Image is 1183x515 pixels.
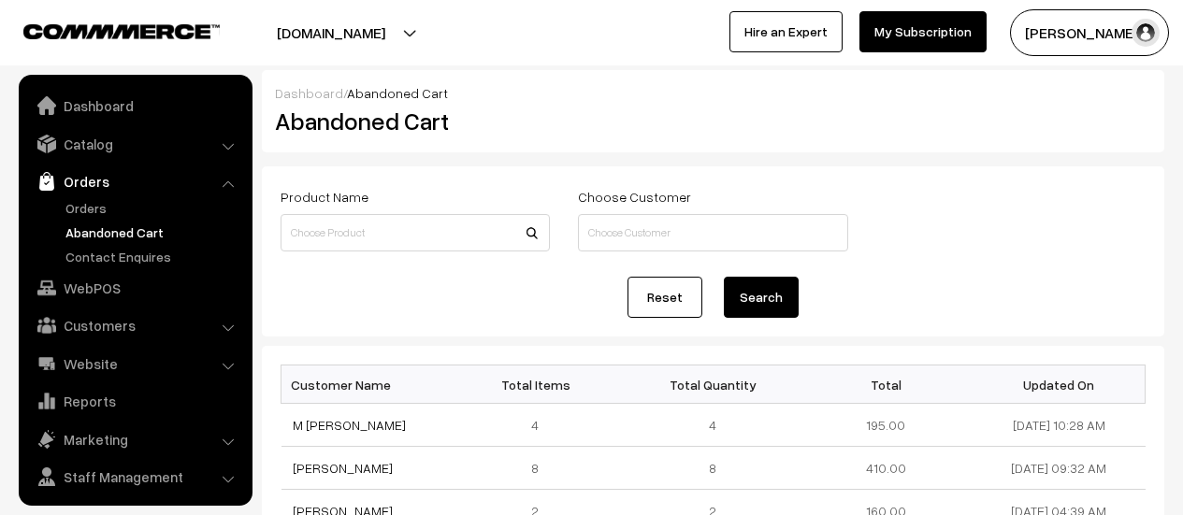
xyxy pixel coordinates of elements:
[61,222,246,242] a: Abandoned Cart
[973,404,1146,447] td: [DATE] 10:28 AM
[23,460,246,494] a: Staff Management
[578,187,691,207] label: Choose Customer
[628,277,702,318] a: Reset
[627,404,800,447] td: 4
[293,417,406,433] a: M [PERSON_NAME]
[1132,19,1160,47] img: user
[275,107,548,136] h2: Abandoned Cart
[859,11,987,52] a: My Subscription
[347,85,448,101] span: Abandoned Cart
[281,187,368,207] label: Product Name
[275,85,343,101] a: Dashboard
[800,404,973,447] td: 195.00
[578,214,847,251] input: Choose Customer
[800,447,973,490] td: 410.00
[61,247,246,266] a: Contact Enquires
[275,83,1151,103] div: /
[23,271,246,305] a: WebPOS
[973,365,1146,404] th: Updated On
[454,365,627,404] th: Total Items
[23,165,246,198] a: Orders
[627,365,800,404] th: Total Quantity
[454,404,627,447] td: 4
[23,384,246,418] a: Reports
[1010,9,1169,56] button: [PERSON_NAME]
[281,214,550,251] input: Choose Product
[23,308,246,342] a: Customers
[211,9,451,56] button: [DOMAIN_NAME]
[23,19,187,41] a: COMMMERCE
[23,422,246,456] a: Marketing
[23,24,220,38] img: COMMMERCE
[729,11,843,52] a: Hire an Expert
[293,460,393,476] a: [PERSON_NAME]
[973,447,1146,490] td: [DATE] 09:32 AM
[800,365,973,404] th: Total
[23,347,246,380] a: Website
[454,447,627,490] td: 8
[23,89,246,122] a: Dashboard
[627,447,800,490] td: 8
[724,277,799,318] button: Search
[281,365,454,404] th: Customer Name
[61,198,246,218] a: Orders
[23,127,246,161] a: Catalog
